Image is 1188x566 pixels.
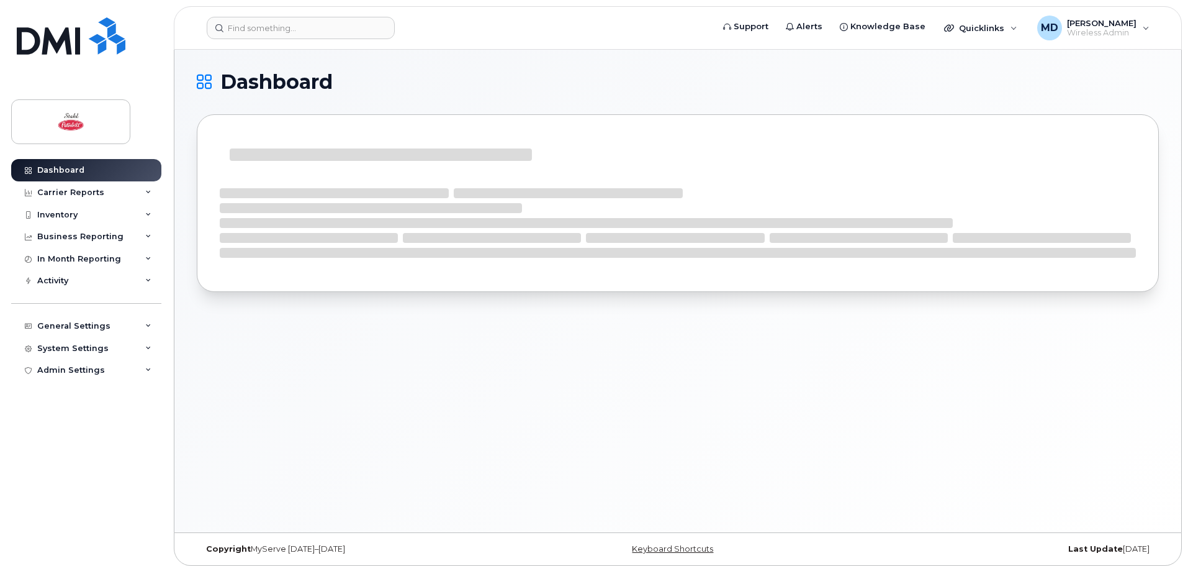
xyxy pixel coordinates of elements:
[632,544,713,554] a: Keyboard Shortcuts
[838,544,1159,554] div: [DATE]
[197,544,518,554] div: MyServe [DATE]–[DATE]
[1068,544,1123,554] strong: Last Update
[206,544,251,554] strong: Copyright
[220,73,333,91] span: Dashboard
